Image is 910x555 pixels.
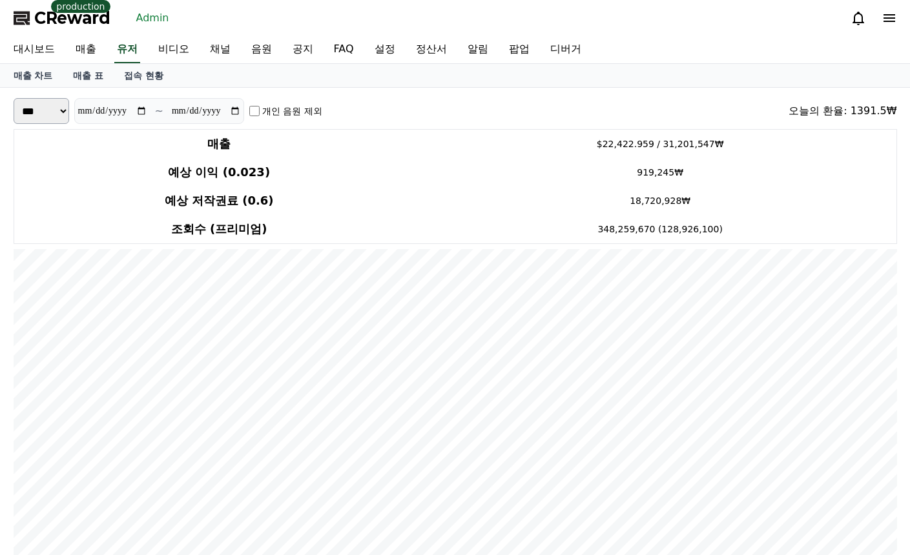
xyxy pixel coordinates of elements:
[200,36,241,63] a: 채널
[499,36,540,63] a: 팝업
[19,163,419,181] h4: 예상 이익 (0.023)
[114,36,140,63] a: 유저
[148,36,200,63] a: 비디오
[114,64,174,87] a: 접속 현황
[324,36,364,63] a: FAQ
[33,429,56,439] span: Home
[19,192,419,210] h4: 예상 저작권료 (0.6)
[19,135,419,153] h4: 매출
[406,36,457,63] a: 정산서
[424,187,896,215] td: 18,720,928₩
[131,8,174,28] a: Admin
[3,64,63,87] a: 매출 차트
[424,215,896,244] td: 348,259,670 (128,926,100)
[241,36,282,63] a: 음원
[424,130,896,159] td: $22,422.959 / 31,201,547₩
[424,158,896,187] td: 919,245₩
[364,36,406,63] a: 설정
[3,36,65,63] a: 대시보드
[107,429,145,439] span: Messages
[457,36,499,63] a: 알림
[191,429,223,439] span: Settings
[789,103,896,119] div: 오늘의 환율: 1391.5₩
[4,409,85,441] a: Home
[14,8,110,28] a: CReward
[65,36,107,63] a: 매출
[155,103,163,119] p: ~
[282,36,324,63] a: 공지
[85,409,167,441] a: Messages
[34,8,110,28] span: CReward
[540,36,592,63] a: 디버거
[262,105,322,117] label: 개인 음원 제외
[19,220,419,238] h4: 조회수 (프리미엄)
[63,64,114,87] a: 매출 표
[167,409,248,441] a: Settings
